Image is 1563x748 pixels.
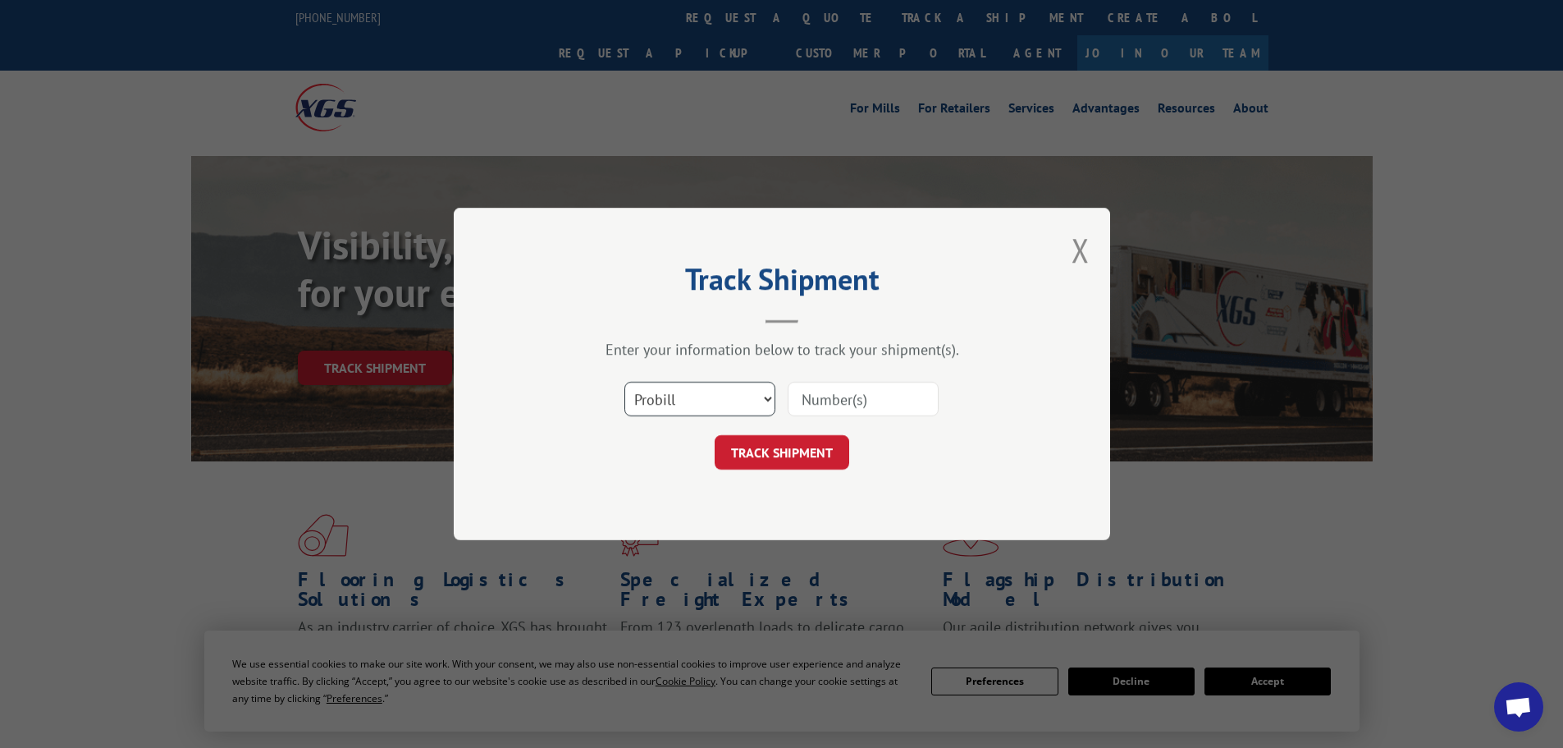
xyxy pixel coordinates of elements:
[788,382,939,416] input: Number(s)
[536,340,1028,359] div: Enter your information below to track your shipment(s).
[1072,228,1090,272] button: Close modal
[536,268,1028,299] h2: Track Shipment
[715,435,849,470] button: TRACK SHIPMENT
[1494,682,1543,732] div: Open chat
